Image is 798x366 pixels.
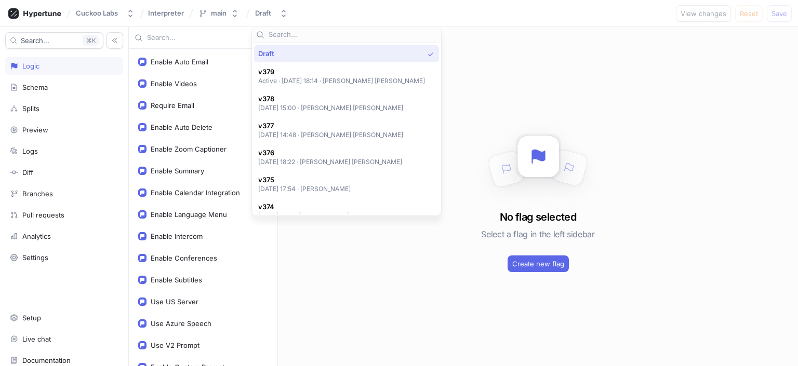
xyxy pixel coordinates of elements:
[151,276,202,284] div: Enable Subtitles
[258,202,350,211] span: v374
[76,9,118,18] div: Cuckoo Labs
[151,210,227,219] div: Enable Language Menu
[151,167,204,175] div: Enable Summary
[22,211,64,219] div: Pull requests
[22,356,71,364] div: Documentation
[151,79,197,88] div: Enable Videos
[72,5,139,22] button: Cuckoo Labs
[22,62,39,70] div: Logic
[735,5,763,22] button: Reset
[681,10,726,17] span: View changes
[258,184,351,193] p: [DATE] 17:54 ‧ [PERSON_NAME]
[258,94,404,103] span: v378
[151,101,194,110] div: Require Email
[22,253,48,262] div: Settings
[148,9,184,17] span: Interpreter
[83,35,99,46] div: K
[22,314,41,322] div: Setup
[151,297,198,306] div: Use US Server
[258,103,404,112] p: [DATE] 15:00 ‧ [PERSON_NAME] [PERSON_NAME]
[512,261,564,267] span: Create new flag
[151,254,217,262] div: Enable Conferences
[22,335,51,343] div: Live chat
[767,5,792,22] button: Save
[21,37,49,44] span: Search...
[151,319,211,328] div: Use Azure Speech
[481,225,594,243] h5: Select a flag in the left sidebar
[22,147,38,155] div: Logs
[151,145,227,153] div: Enable Zoom Captioner
[151,341,199,349] div: Use V2 Prompt
[151,188,240,197] div: Enable Calendar Integration
[258,157,403,166] p: [DATE] 18:22 ‧ [PERSON_NAME] [PERSON_NAME]
[151,232,203,240] div: Enable Intercom
[258,49,274,58] span: Draft
[151,123,212,131] div: Enable Auto Delete
[258,67,425,76] span: v379
[5,32,103,49] button: Search...K
[22,189,53,198] div: Branches
[740,10,758,17] span: Reset
[500,209,576,225] h3: No flag selected
[258,121,404,130] span: v377
[255,9,271,18] div: Draft
[258,130,404,139] p: [DATE] 14:48 ‧ [PERSON_NAME] [PERSON_NAME]
[147,33,252,43] input: Search...
[22,126,48,134] div: Preview
[151,58,208,66] div: Enable Auto Email
[772,10,787,17] span: Save
[22,168,33,177] div: Diff
[508,255,569,272] button: Create new flag
[22,104,39,113] div: Splits
[269,30,437,40] input: Search...
[22,232,51,240] div: Analytics
[258,148,403,157] span: v376
[211,9,227,18] div: main
[258,76,425,85] p: Active ‧ [DATE] 18:14 ‧ [PERSON_NAME] [PERSON_NAME]
[258,175,351,184] span: v375
[676,5,731,22] button: View changes
[258,211,350,220] p: [DATE] 17:21 ‧ [PERSON_NAME]
[194,5,243,22] button: main
[251,5,292,22] button: Draft
[22,83,48,91] div: Schema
